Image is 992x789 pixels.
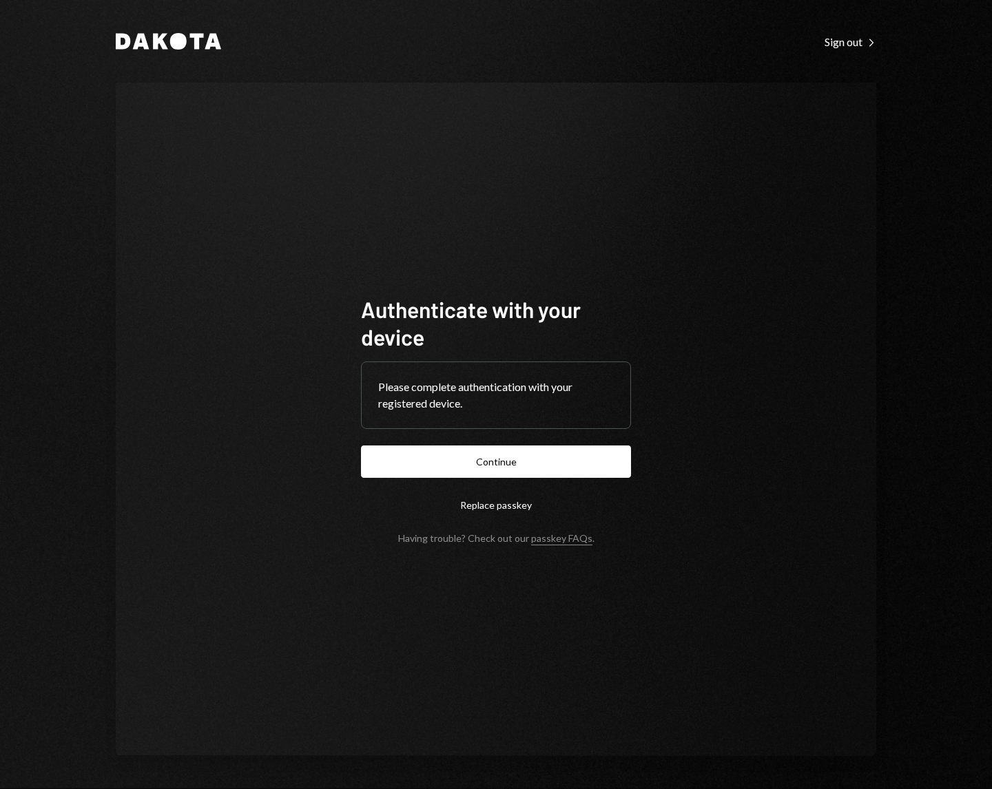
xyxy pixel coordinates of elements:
[378,379,614,412] div: Please complete authentication with your registered device.
[825,35,876,49] div: Sign out
[361,445,631,478] button: Continue
[361,295,631,350] h1: Authenticate with your device
[531,532,592,545] a: passkey FAQs
[825,34,876,49] a: Sign out
[398,532,595,544] div: Having trouble? Check out our .
[361,489,631,521] button: Replace passkey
